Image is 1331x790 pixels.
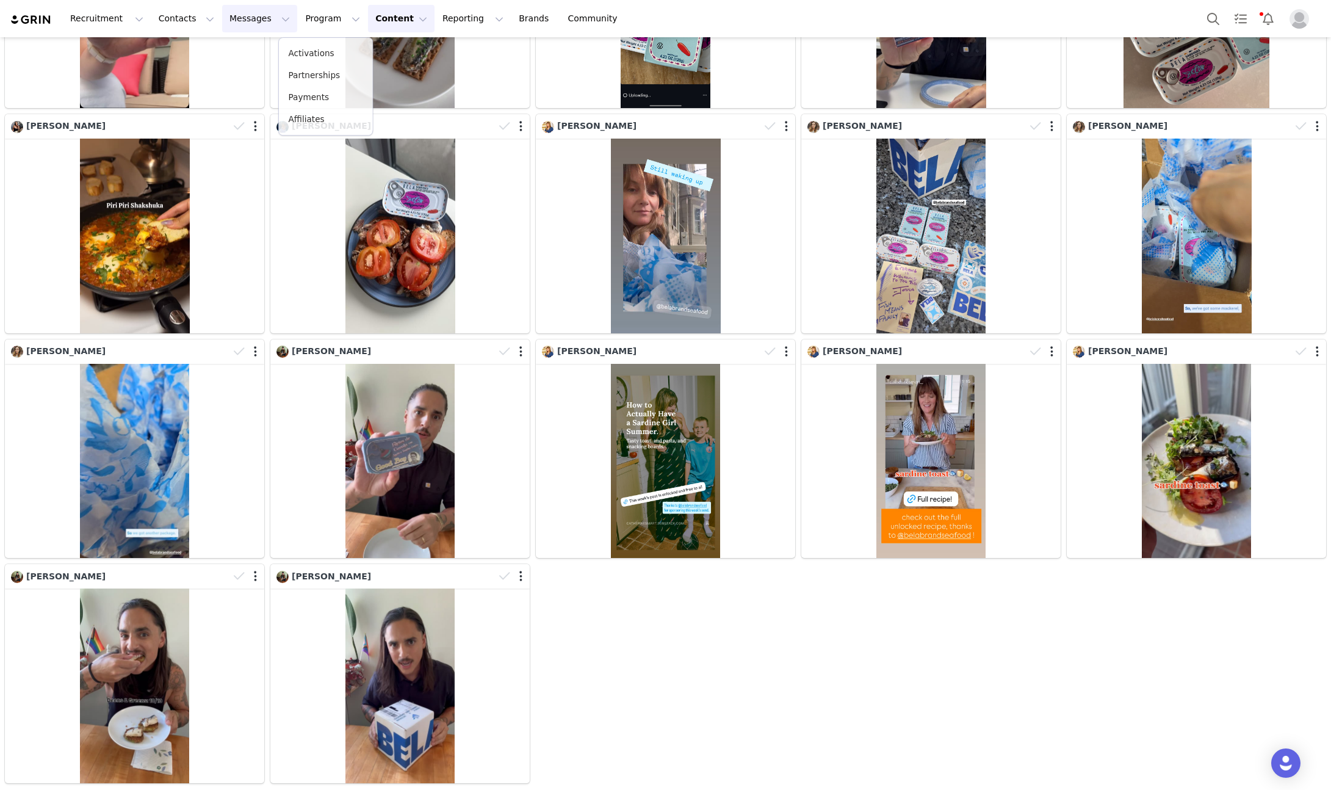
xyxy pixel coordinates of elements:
button: Program [298,5,367,32]
img: 0052f5d9-44a8-49ff-8431-6e5a48637b65.jpg [11,571,23,583]
img: 2334a8dd-6093-446f-90c3-e9a4b2df5ec1.jpg [807,121,820,133]
span: [PERSON_NAME] [823,121,902,131]
span: [PERSON_NAME] [1088,121,1167,131]
img: 49fcdd29-cffe-4da7-aa46-77d36944f699.jpg [807,346,820,358]
button: Notifications [1255,5,1282,32]
a: Community [561,5,630,32]
a: Brands [511,5,560,32]
button: Search [1200,5,1227,32]
p: Affiliates [289,113,325,125]
img: 0052f5d9-44a8-49ff-8431-6e5a48637b65.jpg [276,571,289,583]
span: [PERSON_NAME] [26,346,106,356]
img: grin logo [10,14,52,26]
img: 49fcdd29-cffe-4da7-aa46-77d36944f699.jpg [542,121,554,133]
img: 0052f5d9-44a8-49ff-8431-6e5a48637b65.jpg [276,346,289,358]
p: Dashboard [217,46,254,56]
button: Reporting [435,5,511,32]
span: [PERSON_NAME] [557,121,637,131]
p: Templates [217,82,251,92]
p: Payments [289,91,330,103]
span: [PERSON_NAME] [292,346,371,356]
button: Content [368,5,435,32]
img: 2334a8dd-6093-446f-90c3-e9a4b2df5ec1.jpg [1073,121,1085,133]
button: Contacts [151,5,222,32]
img: placeholder-profile.jpg [1290,9,1309,29]
span: [PERSON_NAME] [1088,346,1167,356]
span: [PERSON_NAME] [26,121,106,131]
img: 49fcdd29-cffe-4da7-aa46-77d36944f699.jpg [1073,346,1085,358]
span: [PERSON_NAME] [823,346,902,356]
button: Messages [222,5,297,32]
img: 49fcdd29-cffe-4da7-aa46-77d36944f699.jpg [542,346,554,358]
img: 2334a8dd-6093-446f-90c3-e9a4b2df5ec1.jpg [11,346,23,358]
span: [PERSON_NAME] [26,571,106,581]
p: Activations [289,48,334,60]
p: Inbox [217,63,236,74]
img: 20f8dbd3-f079-4a47-bd29-ccb863bfeb53--s.jpg [11,121,23,133]
p: Sequences [217,100,254,110]
span: [PERSON_NAME] [557,346,637,356]
button: Profile [1282,9,1321,29]
button: Recruitment [63,5,151,32]
span: [PERSON_NAME] [292,571,371,581]
div: Open Intercom Messenger [1271,748,1300,778]
a: Tasks [1227,5,1254,32]
p: Partnerships [289,69,341,81]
